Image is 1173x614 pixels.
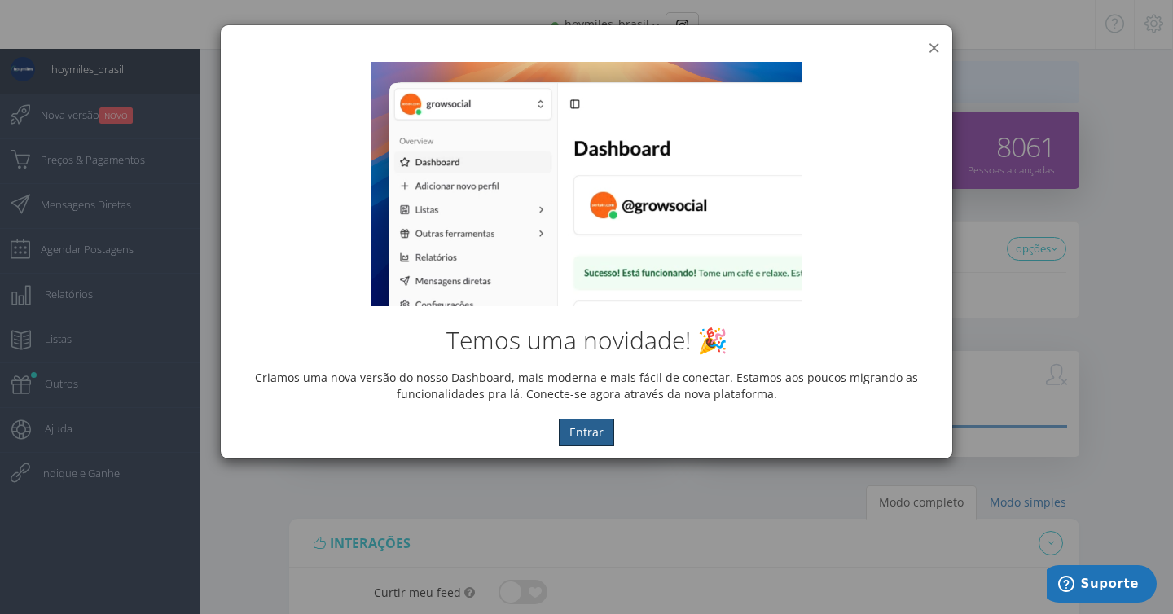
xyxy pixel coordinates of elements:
[371,62,802,306] img: New Dashboard
[233,327,940,353] h2: Temos uma novidade! 🎉
[928,37,940,59] button: ×
[233,370,940,402] p: Criamos uma nova versão do nosso Dashboard, mais moderna e mais fácil de conectar. Estamos aos po...
[1047,565,1157,606] iframe: Abre um widget para que você possa encontrar mais informações
[559,419,614,446] button: Entrar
